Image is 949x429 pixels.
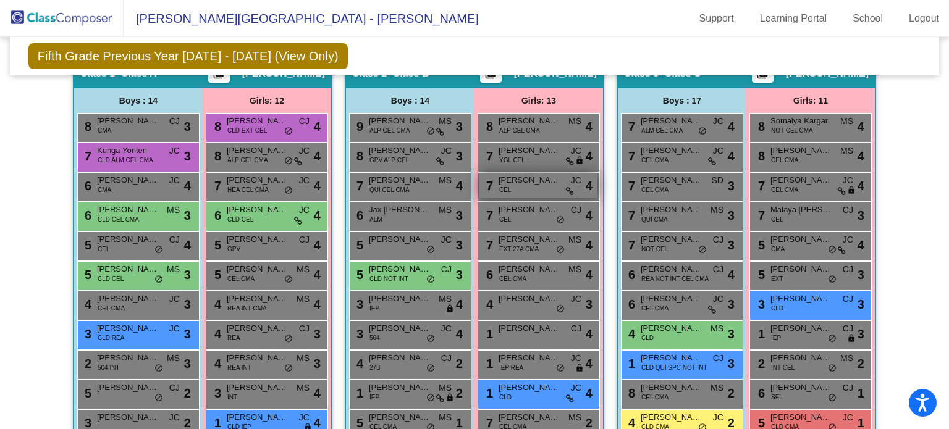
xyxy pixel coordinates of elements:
span: 7 [211,179,221,193]
span: 2 [456,354,463,373]
span: 4 [728,147,735,165]
span: 5 [353,238,363,252]
span: MS [711,204,723,217]
div: Boys : 14 [74,88,203,113]
span: [PERSON_NAME] [641,352,702,364]
span: 7 [625,209,635,222]
span: [PERSON_NAME] [97,293,159,305]
span: CJ [843,263,853,276]
span: GPV ALP CEL [369,156,409,165]
span: IEP [771,333,781,343]
span: 6 [82,179,91,193]
span: CLD REA [98,333,124,343]
span: [PERSON_NAME] [641,115,702,127]
span: 7 [82,149,91,163]
span: CLD CEL [98,274,124,283]
span: MS [167,263,180,276]
span: MS [167,352,180,365]
a: Support [690,9,744,28]
span: [PERSON_NAME] [770,263,832,275]
span: CEL [499,215,511,224]
span: 4 [456,325,463,343]
span: CEL CMA [771,185,798,194]
span: 4 [314,295,321,314]
span: [PERSON_NAME] [641,263,702,275]
span: do_not_disturb_alt [828,275,837,285]
span: [PERSON_NAME] [227,204,289,216]
span: [PERSON_NAME] [227,352,289,364]
span: CMA [98,126,111,135]
span: CEL CMA [641,304,669,313]
span: [PERSON_NAME] [97,233,159,246]
span: 4 [858,147,864,165]
span: 1 [483,357,493,370]
span: do_not_disturb_alt [284,186,293,196]
span: do_not_disturb_alt [426,275,435,285]
span: do_not_disturb_alt [698,245,707,255]
span: 3 [755,298,765,311]
span: [PERSON_NAME] [227,293,289,305]
span: [PERSON_NAME] [770,293,832,305]
span: ALP CEL CMA [369,126,410,135]
span: 4 [82,298,91,311]
span: 3 [314,354,321,373]
span: 7 [353,179,363,193]
span: 8 [82,120,91,133]
span: 3 [353,327,363,341]
span: SD [712,174,723,187]
span: ALM CEL CMA [641,126,683,135]
span: [PERSON_NAME] [770,352,832,364]
span: MS [439,115,452,128]
span: 3 [184,206,191,225]
button: Print Students Details [480,64,502,83]
span: 6 [625,268,635,281]
span: 4 [184,177,191,195]
span: [PERSON_NAME][GEOGRAPHIC_DATA] - [PERSON_NAME] [124,9,479,28]
span: MS [439,174,452,187]
span: 4 [353,357,363,370]
div: Girls: 11 [746,88,875,113]
span: Somaiya Kargar [770,115,832,127]
span: [PERSON_NAME] [641,233,702,246]
span: CEL CMA [227,274,255,283]
span: 4 [314,177,321,195]
span: MS [568,263,581,276]
div: Boys : 14 [346,88,474,113]
a: Logout [899,9,949,28]
span: [PERSON_NAME] [369,174,431,186]
span: CLD CEL CMA [98,215,139,224]
span: 8 [211,120,221,133]
span: CJ [713,233,723,246]
span: [PERSON_NAME] [369,352,431,364]
span: CEL CMA [499,274,526,283]
span: JC [843,174,853,187]
span: CJ [571,322,581,335]
span: 4 [625,327,635,341]
span: [PERSON_NAME] [227,322,289,335]
span: Jax [PERSON_NAME] [369,204,431,216]
span: CJ [843,204,853,217]
span: CJ [299,115,310,128]
span: CJ [843,322,853,335]
span: CJ [713,352,723,365]
span: 4 [211,298,221,311]
span: 8 [755,149,765,163]
a: School [843,9,893,28]
span: 3 [728,325,735,343]
span: JC [441,233,452,246]
span: 4 [184,236,191,254]
span: do_not_disturb_alt [284,127,293,136]
span: JC [169,174,180,187]
span: JC [299,204,310,217]
span: 3 [184,147,191,165]
div: Girls: 12 [203,88,331,113]
span: 5 [82,238,91,252]
span: do_not_disturb_alt [154,275,163,285]
span: 4 [483,298,493,311]
span: 4 [586,265,593,284]
span: lock [575,156,584,166]
span: do_not_disturb_alt [556,215,565,225]
span: [PERSON_NAME] [97,204,159,216]
span: REA NOT INT CEL CMA [641,274,709,283]
button: Print Students Details [752,64,774,83]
